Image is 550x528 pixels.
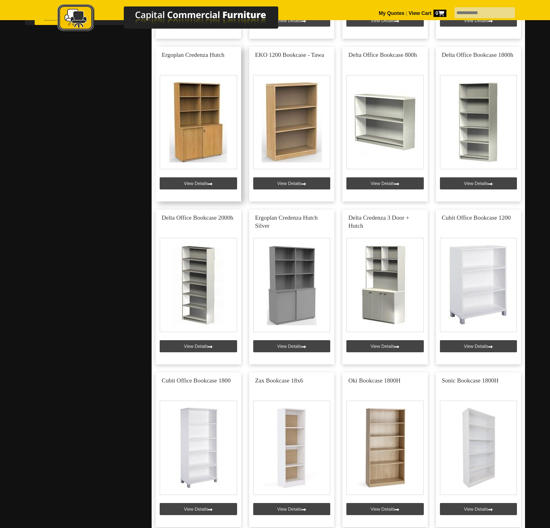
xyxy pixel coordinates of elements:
a: My Quotes [379,10,404,16]
a: View Cart0 [407,10,446,16]
span: 0 [433,10,446,17]
img: Capital Commercial Furniture Logo [35,4,317,33]
a: Capital Commercial Furniture Logo [35,4,317,36]
strong: View Cart [408,10,446,16]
